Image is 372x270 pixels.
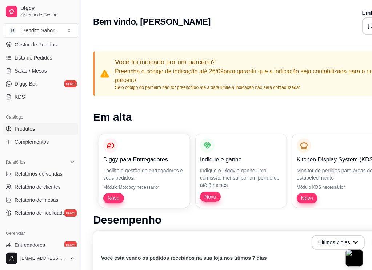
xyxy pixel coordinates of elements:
div: Catálogo [3,111,78,123]
p: Facilite a gestão de entregadores e seus pedidos. [103,167,185,181]
button: Select a team [3,23,78,38]
span: Relatórios [6,159,25,165]
span: Salão / Mesas [15,67,47,74]
span: Complementos [15,138,49,146]
div: Gerenciar [3,228,78,239]
a: DiggySistema de Gestão [3,3,78,20]
a: Complementos [3,136,78,148]
span: Novo [105,195,123,202]
button: [EMAIL_ADDRESS][DOMAIN_NAME] [3,250,78,267]
text: Você está vendo os pedidos recebidos na sua loja nos útimos 7 dias [101,255,267,261]
span: B [9,27,16,34]
p: Indique e ganhe [200,155,282,164]
a: Salão / Mesas [3,65,78,77]
a: Entregadoresnovo [3,239,78,251]
span: KDS [15,93,25,101]
span: Relatório de clientes [15,183,61,191]
p: Indique o Diggy e ganhe uma comissão mensal por um perído de até 3 meses [200,167,282,189]
span: Diggy Bot [15,80,37,87]
span: Gestor de Pedidos [15,41,57,48]
h2: Bem vindo, [PERSON_NAME] [93,16,211,28]
span: Novo [201,193,219,200]
a: Relatório de fidelidadenovo [3,207,78,219]
div: Bendito Sabor ... [22,27,59,34]
a: KDS [3,91,78,103]
span: Novo [298,195,316,202]
span: Produtos [15,125,35,132]
span: Entregadores [15,241,45,249]
a: Relatório de mesas [3,194,78,206]
button: Indique e ganheIndique o Diggy e ganhe uma comissão mensal por um perído de até 3 mesesNovo [196,134,287,208]
p: Diggy para Entregadores [103,155,185,164]
button: Diggy para EntregadoresFacilite a gestão de entregadores e seus pedidos.Módulo Motoboy necessário... [99,134,190,208]
span: Relatórios de vendas [15,170,63,177]
a: Gestor de Pedidos [3,39,78,50]
a: Produtos [3,123,78,135]
span: Relatório de mesas [15,196,59,204]
span: Relatório de fidelidade [15,209,65,217]
span: [EMAIL_ADDRESS][DOMAIN_NAME] [20,255,67,261]
span: Sistema de Gestão [20,12,75,18]
a: Relatórios de vendas [3,168,78,180]
a: Lista de Pedidos [3,52,78,64]
a: Diggy Botnovo [3,78,78,90]
span: Diggy [20,5,75,12]
a: Relatório de clientes [3,181,78,193]
span: Lista de Pedidos [15,54,52,61]
p: Módulo Motoboy necessário* [103,184,185,190]
button: Últimos 7 dias [312,235,365,250]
